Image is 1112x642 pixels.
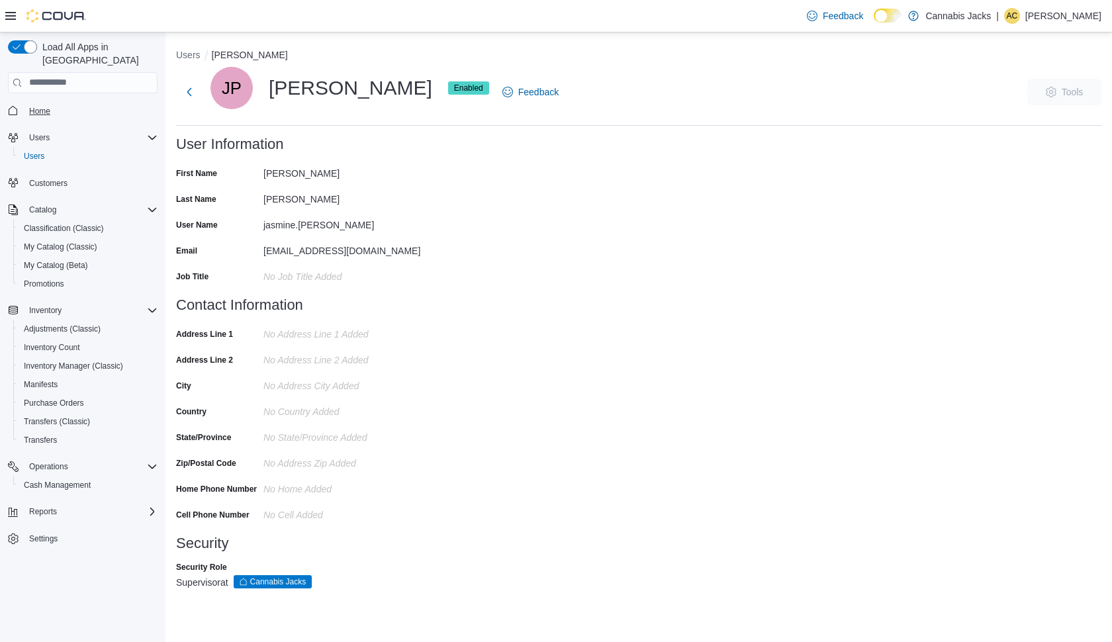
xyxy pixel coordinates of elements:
[24,202,158,218] span: Catalog
[24,175,73,191] a: Customers
[263,324,441,340] div: No Address Line 1 added
[13,375,163,394] button: Manifests
[3,301,163,320] button: Inventory
[19,358,158,374] span: Inventory Manager (Classic)
[24,324,101,334] span: Adjustments (Classic)
[210,67,253,109] div: Jasmine Parker
[176,458,236,469] label: Zip/Postal Code
[24,342,80,353] span: Inventory Count
[13,476,163,494] button: Cash Management
[24,379,58,390] span: Manifests
[1062,85,1084,99] span: Tools
[24,151,44,161] span: Users
[24,302,67,318] button: Inventory
[996,8,999,24] p: |
[802,3,868,29] a: Feedback
[176,79,203,105] button: Next
[24,480,91,490] span: Cash Management
[3,101,163,120] button: Home
[263,163,441,179] div: [PERSON_NAME]
[176,432,231,443] label: State/Province
[13,338,163,357] button: Inventory Count
[176,484,257,494] label: Home Phone Number
[263,214,441,230] div: jasmine.[PERSON_NAME]
[24,504,158,520] span: Reports
[29,305,62,316] span: Inventory
[24,504,62,520] button: Reports
[19,477,158,493] span: Cash Management
[176,168,217,179] label: First Name
[222,67,242,109] span: JP
[13,412,163,431] button: Transfers (Classic)
[19,276,69,292] a: Promotions
[19,321,158,337] span: Adjustments (Classic)
[19,432,62,448] a: Transfers
[263,453,441,469] div: No Address Zip added
[24,175,158,191] span: Customers
[176,271,208,282] label: Job Title
[19,321,106,337] a: Adjustments (Classic)
[19,257,93,273] a: My Catalog (Beta)
[24,459,73,475] button: Operations
[263,240,441,256] div: [EMAIL_ADDRESS][DOMAIN_NAME]
[29,205,56,215] span: Catalog
[925,8,991,24] p: Cannabis Jacks
[13,147,163,165] button: Users
[19,414,158,430] span: Transfers (Classic)
[19,239,103,255] a: My Catalog (Classic)
[29,506,57,517] span: Reports
[263,189,441,205] div: [PERSON_NAME]
[24,459,158,475] span: Operations
[3,173,163,193] button: Customers
[29,533,58,544] span: Settings
[19,220,158,236] span: Classification (Classic)
[263,479,441,494] div: No Home added
[823,9,863,23] span: Feedback
[19,377,158,392] span: Manifests
[24,223,104,234] span: Classification (Classic)
[24,103,56,119] a: Home
[24,302,158,318] span: Inventory
[29,106,50,116] span: Home
[176,355,233,365] label: Address Line 2
[29,132,50,143] span: Users
[19,148,158,164] span: Users
[263,375,441,391] div: No Address City added
[24,279,64,289] span: Promotions
[13,256,163,275] button: My Catalog (Beta)
[212,50,288,60] button: [PERSON_NAME]
[3,529,163,548] button: Settings
[19,432,158,448] span: Transfers
[24,361,123,371] span: Inventory Manager (Classic)
[1027,79,1101,105] button: Tools
[19,377,63,392] a: Manifests
[24,242,97,252] span: My Catalog (Classic)
[13,275,163,293] button: Promotions
[19,148,50,164] a: Users
[176,194,216,205] label: Last Name
[24,531,63,547] a: Settings
[176,381,191,391] label: City
[24,530,158,547] span: Settings
[250,576,306,588] span: Cannabis Jacks
[454,82,483,94] span: Enabled
[263,349,441,365] div: No Address Line 2 added
[176,48,1101,64] nav: An example of EuiBreadcrumbs
[19,257,158,273] span: My Catalog (Beta)
[19,395,158,411] span: Purchase Orders
[19,239,158,255] span: My Catalog (Classic)
[263,266,441,282] div: No Job Title added
[13,431,163,449] button: Transfers
[3,201,163,219] button: Catalog
[29,178,68,189] span: Customers
[448,81,489,95] span: Enabled
[19,414,95,430] a: Transfers (Classic)
[24,130,55,146] button: Users
[19,395,89,411] a: Purchase Orders
[210,67,489,109] div: [PERSON_NAME]
[37,40,158,67] span: Load All Apps in [GEOGRAPHIC_DATA]
[24,130,158,146] span: Users
[24,260,88,271] span: My Catalog (Beta)
[26,9,86,23] img: Cova
[24,416,90,427] span: Transfers (Classic)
